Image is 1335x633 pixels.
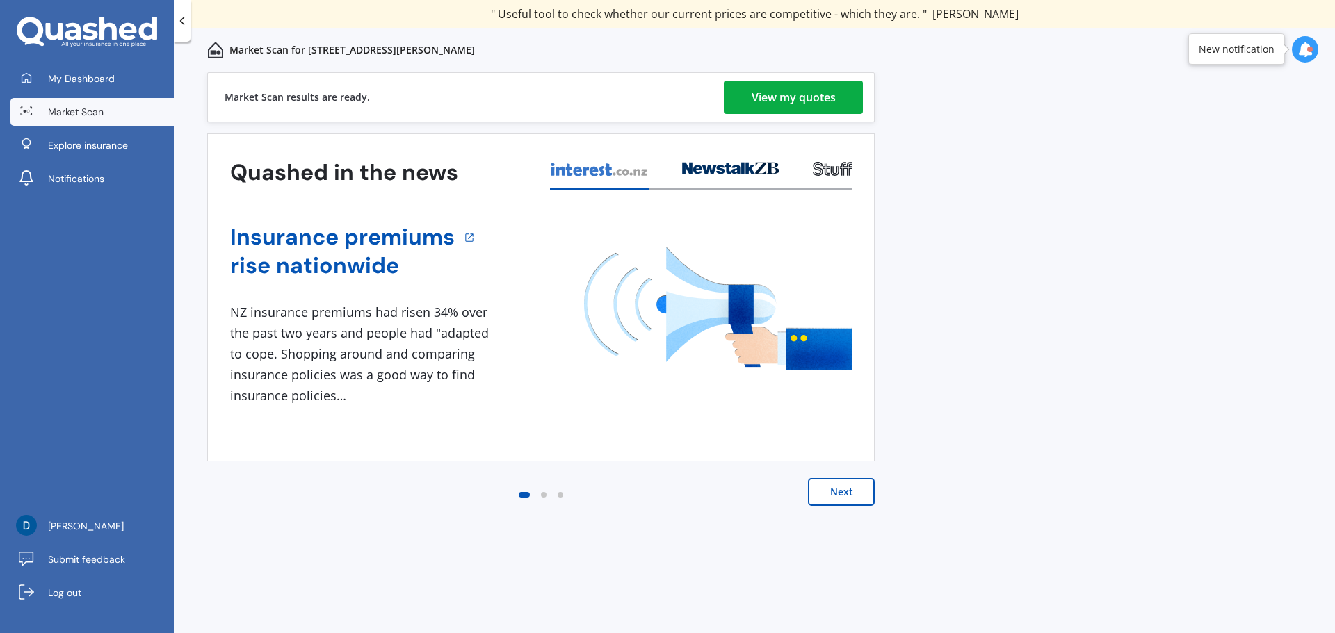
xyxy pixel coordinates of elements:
a: Log out [10,579,174,607]
a: Insurance premiums [230,223,455,252]
p: Market Scan for [STREET_ADDRESS][PERSON_NAME] [229,43,475,57]
span: Submit feedback [48,552,125,566]
a: Notifications [10,165,174,192]
div: View my quotes [752,81,836,114]
span: Log out [48,586,81,600]
div: NZ insurance premiums had risen 34% over the past two years and people had "adapted to cope. Shop... [230,302,494,406]
span: Notifications [48,172,104,186]
h3: Quashed in the news [230,158,458,187]
a: Submit feedback [10,545,174,573]
button: Next [808,478,875,506]
img: media image [584,247,852,370]
a: Market Scan [10,98,174,126]
a: View my quotes [724,81,863,114]
div: New notification [1199,42,1275,56]
span: [PERSON_NAME] [48,519,124,533]
div: Market Scan results are ready. [225,73,370,122]
img: home-and-contents.b802091223b8502ef2dd.svg [207,42,224,58]
img: ACg8ocJq4CFcXWvN6W_OPii6I2bf2jSaxQ1n2vj3I1X6b6Sd-yV7vw=s96-c [16,515,37,536]
a: My Dashboard [10,65,174,92]
a: [PERSON_NAME] [10,512,174,540]
span: My Dashboard [48,72,115,85]
a: rise nationwide [230,252,455,280]
span: Explore insurance [48,138,128,152]
a: Explore insurance [10,131,174,159]
span: Market Scan [48,105,104,119]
